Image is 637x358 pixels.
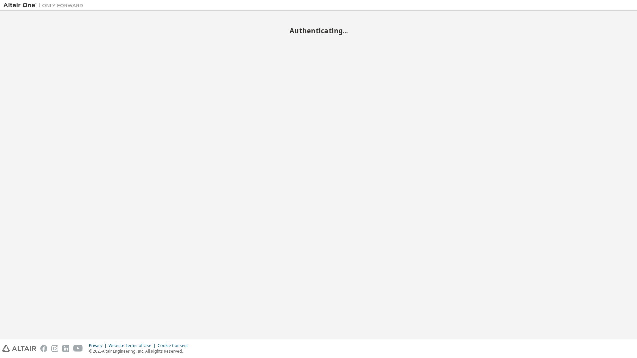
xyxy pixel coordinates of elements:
div: Cookie Consent [158,343,192,348]
img: youtube.svg [73,345,83,352]
img: Altair One [3,2,87,9]
img: instagram.svg [51,345,58,352]
h2: Authenticating... [3,26,634,35]
div: Website Terms of Use [109,343,158,348]
p: © 2025 Altair Engineering, Inc. All Rights Reserved. [89,348,192,354]
div: Privacy [89,343,109,348]
img: facebook.svg [40,345,47,352]
img: altair_logo.svg [2,345,36,352]
img: linkedin.svg [62,345,69,352]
